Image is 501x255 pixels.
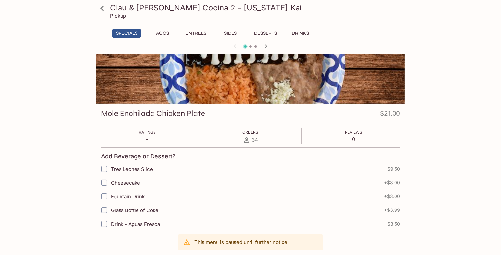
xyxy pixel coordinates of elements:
[101,153,176,160] h4: Add Beverage or Dessert?
[242,130,258,135] span: Orders
[216,29,245,38] button: Sides
[384,166,400,172] span: + $9.50
[111,207,158,213] span: Glass Bottle of Coke
[110,13,126,19] p: Pickup
[101,108,205,118] h3: Mole Enchilada Chicken Plate
[139,136,156,142] p: -
[286,29,315,38] button: Drinks
[111,221,160,227] span: Drink - Aguas Fresca
[111,193,145,200] span: Fountain Drink
[111,180,140,186] span: Cheesecake
[380,108,400,121] h4: $21.00
[252,137,258,143] span: 34
[112,29,141,38] button: Specials
[181,29,211,38] button: Entrees
[384,194,400,199] span: + $3.00
[250,29,281,38] button: Desserts
[384,180,400,185] span: + $8.00
[139,130,156,135] span: Ratings
[111,166,153,172] span: Tres Leches Slice
[96,17,405,104] div: Mole Enchilada Chicken Plate
[147,29,176,38] button: Tacos
[110,3,402,13] h3: Clau & [PERSON_NAME] Cocina 2 - [US_STATE] Kai
[384,221,400,227] span: + $3.50
[345,130,362,135] span: Reviews
[194,239,287,245] p: This menu is paused until further notice
[345,136,362,142] p: 0
[384,208,400,213] span: + $3.99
